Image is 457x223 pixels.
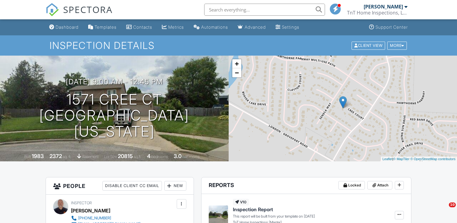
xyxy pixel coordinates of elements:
[159,22,186,33] a: Metrics
[118,153,133,159] div: 20815
[352,41,385,50] div: Client View
[102,181,162,191] div: Disable Client CC Email
[204,4,325,16] input: Search everything...
[47,22,81,33] a: Dashboard
[235,22,268,33] a: Advanced
[147,153,150,159] div: 4
[182,154,200,159] span: bathrooms
[232,59,241,68] a: Zoom in
[32,153,44,159] div: 1983
[410,157,455,161] a: © OpenStreetMap contributors
[436,202,451,217] iframe: Intercom live chat
[174,153,182,159] div: 3.0
[63,3,113,16] span: SPECTORA
[78,216,111,221] div: [PHONE_NUMBER]
[46,3,59,16] img: The Best Home Inspection Software - Spectora
[387,41,407,50] div: More
[393,157,410,161] a: © MapTiler
[104,154,117,159] span: Lot Size
[95,24,117,30] div: Templates
[71,201,92,205] span: Inspector
[50,40,407,51] h1: Inspection Details
[273,22,302,33] a: Settings
[164,181,186,191] div: New
[46,177,193,195] h3: People
[66,78,163,86] h3: [DATE] 9:00 am - 12:45 pm
[71,215,140,221] a: [PHONE_NUMBER]
[375,24,408,30] div: Support Center
[63,154,71,159] span: sq. ft.
[82,154,98,159] span: basement
[364,4,403,10] div: [PERSON_NAME]
[151,154,168,159] span: bedrooms
[56,24,79,30] div: Dashboard
[50,153,62,159] div: 2372
[382,157,392,161] a: Leaflet
[10,92,219,139] h1: 1571 Cree Ct [GEOGRAPHIC_DATA][US_STATE]
[71,206,110,215] div: [PERSON_NAME]
[351,43,387,47] a: Client View
[347,10,407,16] div: TnT Home Inspections, LLC
[245,24,266,30] div: Advanced
[24,154,31,159] span: Built
[282,24,299,30] div: Settings
[232,68,241,77] a: Zoom out
[168,24,184,30] div: Metrics
[46,8,113,21] a: SPECTORA
[86,22,119,33] a: Templates
[124,22,155,33] a: Contacts
[367,22,410,33] a: Support Center
[134,154,141,159] span: sq.ft.
[201,24,228,30] div: Automations
[381,157,457,162] div: |
[449,202,456,207] span: 10
[191,22,230,33] a: Automations (Basic)
[133,24,152,30] div: Contacts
